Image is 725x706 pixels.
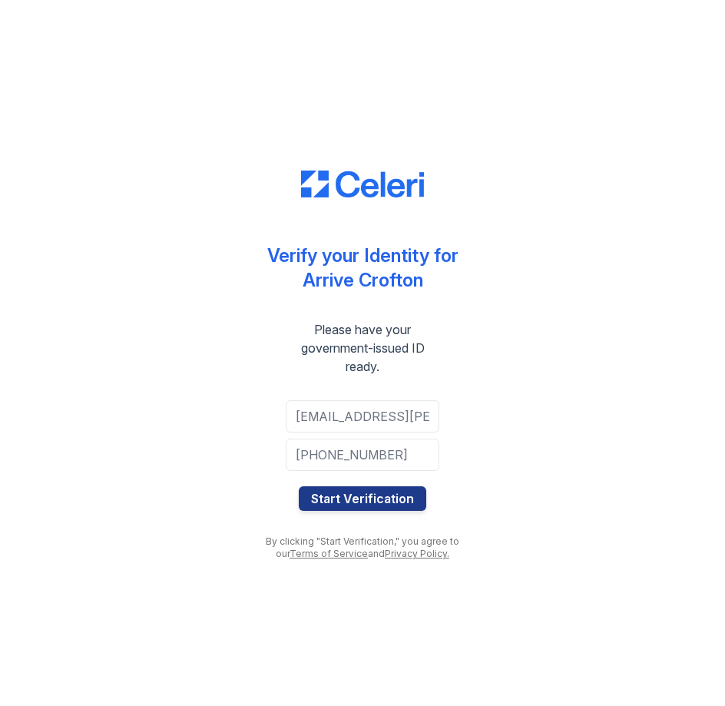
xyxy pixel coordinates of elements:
[385,548,449,559] a: Privacy Policy.
[299,486,426,511] button: Start Verification
[255,535,470,560] div: By clicking "Start Verification," you agree to our and
[255,320,470,376] div: Please have your government-issued ID ready.
[286,439,439,471] input: Phone
[267,244,459,293] div: Verify your Identity for Arrive Crofton
[301,171,424,198] img: CE_Logo_Blue-a8612792a0a2168367f1c8372b55b34899dd931a85d93a1a3d3e32e68fde9ad4.png
[660,645,710,691] iframe: chat widget
[290,548,368,559] a: Terms of Service
[286,400,439,433] input: Email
